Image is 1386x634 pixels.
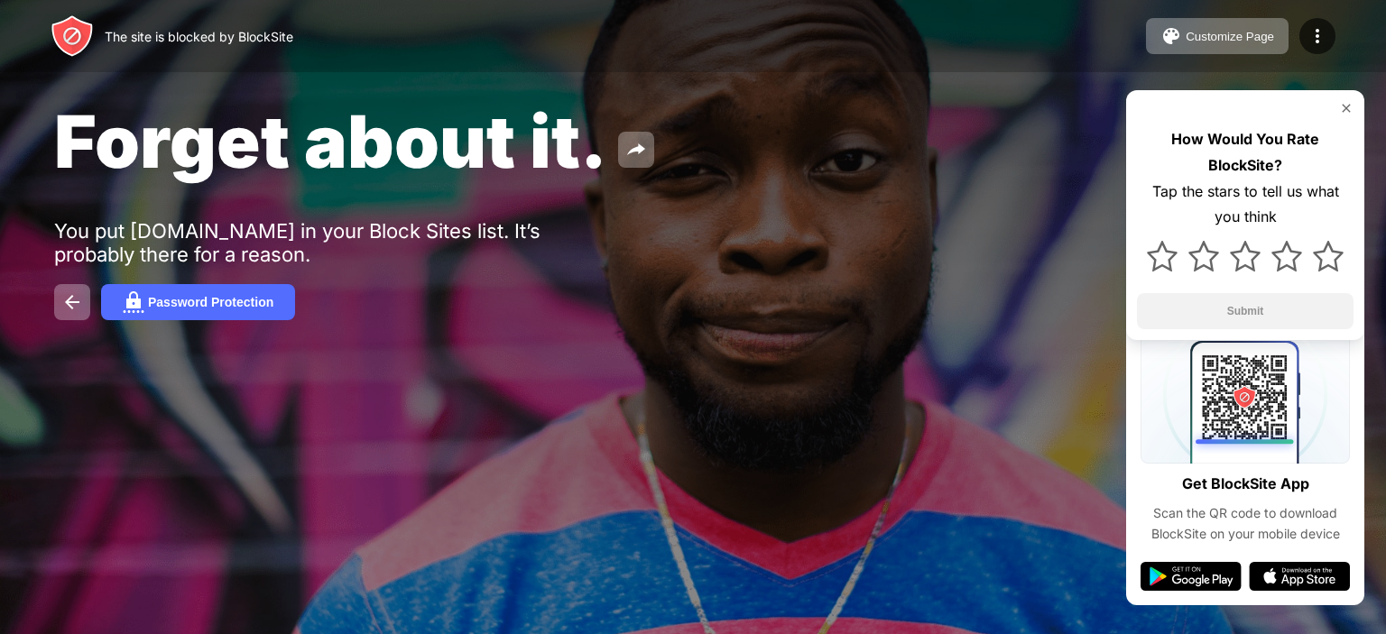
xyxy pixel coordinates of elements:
div: Get BlockSite App [1182,471,1309,497]
button: Customize Page [1146,18,1289,54]
img: pallet.svg [1160,25,1182,47]
div: Tap the stars to tell us what you think [1137,179,1354,231]
div: The site is blocked by BlockSite [105,29,293,44]
img: star.svg [1230,241,1261,271]
img: header-logo.svg [51,14,94,58]
img: google-play.svg [1141,562,1242,591]
div: Customize Page [1186,30,1274,43]
img: password.svg [123,291,144,313]
button: Password Protection [101,284,295,320]
button: Submit [1137,293,1354,329]
img: back.svg [61,291,83,313]
img: rate-us-close.svg [1339,101,1354,115]
img: star.svg [1188,241,1219,271]
div: Password Protection [148,295,273,309]
div: How Would You Rate BlockSite? [1137,126,1354,179]
img: star.svg [1313,241,1344,271]
img: share.svg [625,139,647,161]
img: app-store.svg [1249,562,1350,591]
img: star.svg [1271,241,1302,271]
div: Scan the QR code to download BlockSite on your mobile device [1141,503,1350,544]
div: You put [DOMAIN_NAME] in your Block Sites list. It’s probably there for a reason. [54,219,612,266]
span: Forget about it. [54,97,607,185]
img: menu-icon.svg [1307,25,1328,47]
img: star.svg [1147,241,1178,271]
